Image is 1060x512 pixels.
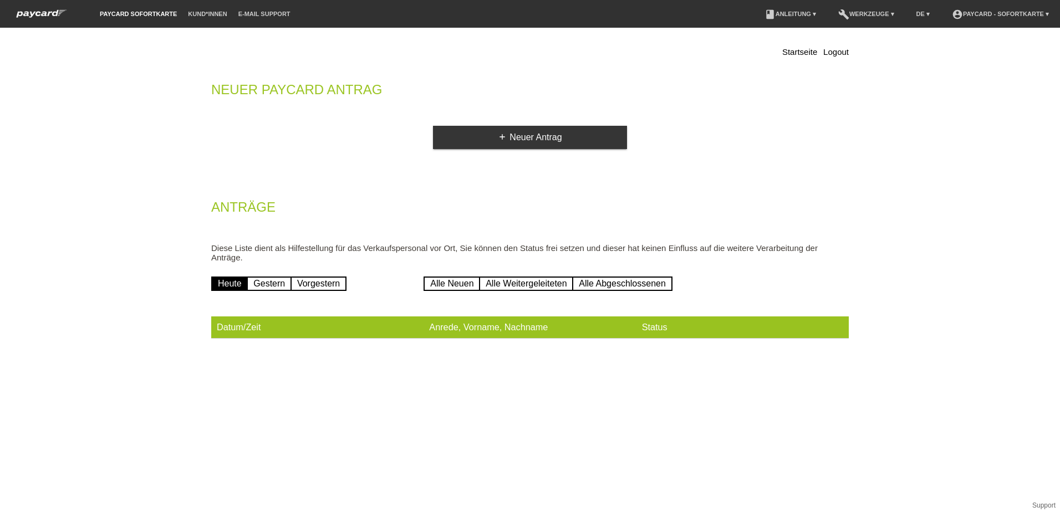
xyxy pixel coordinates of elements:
[211,243,849,262] p: Diese Liste dient als Hilfestellung für das Verkaufspersonal vor Ort, Sie können den Status frei ...
[572,277,672,291] a: Alle Abgeschlossenen
[233,11,296,17] a: E-Mail Support
[424,277,480,291] a: Alle Neuen
[946,11,1054,17] a: account_circlepaycard - Sofortkarte ▾
[636,316,849,339] th: Status
[433,126,627,149] a: addNeuer Antrag
[211,277,248,291] a: Heute
[247,277,292,291] a: Gestern
[182,11,232,17] a: Kund*innen
[952,9,963,20] i: account_circle
[211,316,424,339] th: Datum/Zeit
[424,316,636,339] th: Anrede, Vorname, Nachname
[765,9,776,20] i: book
[94,11,182,17] a: paycard Sofortkarte
[11,8,72,19] img: paycard Sofortkarte
[211,84,849,101] h2: Neuer Paycard Antrag
[1032,501,1056,509] a: Support
[782,47,817,57] a: Startseite
[479,277,573,291] a: Alle Weitergeleiteten
[291,277,346,291] a: Vorgestern
[11,13,72,21] a: paycard Sofortkarte
[833,11,900,17] a: buildWerkzeuge ▾
[498,132,507,141] i: add
[911,11,935,17] a: DE ▾
[823,47,849,57] a: Logout
[838,9,849,20] i: build
[759,11,822,17] a: bookAnleitung ▾
[211,202,849,218] h2: Anträge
